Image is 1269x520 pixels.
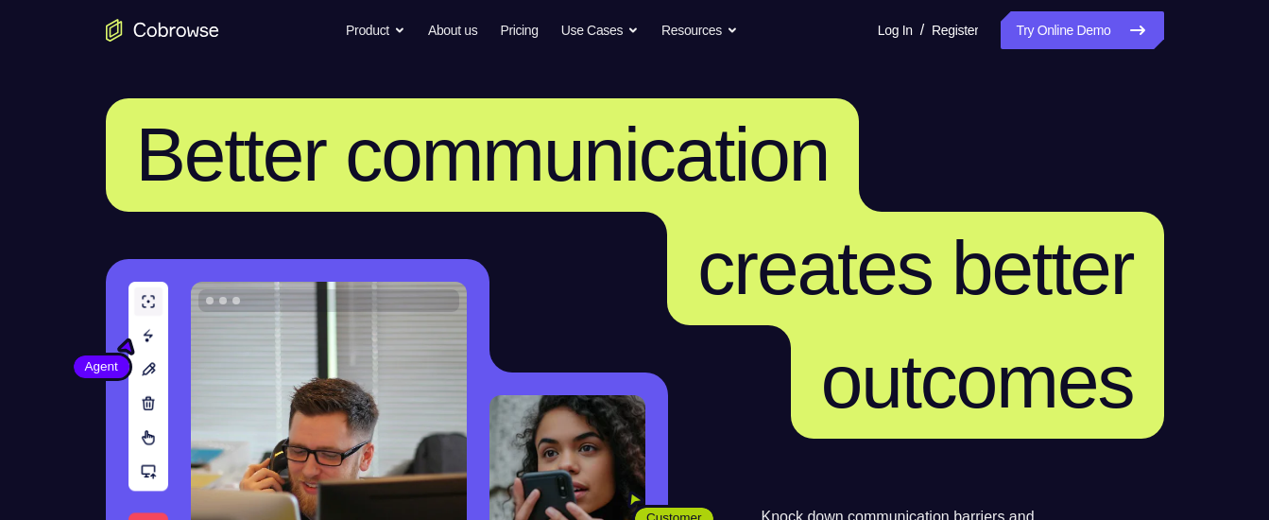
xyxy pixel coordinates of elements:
span: outcomes [821,339,1134,424]
button: Product [346,11,405,49]
a: Go to the home page [106,19,219,42]
span: Better communication [136,113,830,197]
a: Log In [878,11,913,49]
a: Register [932,11,978,49]
a: About us [428,11,477,49]
button: Resources [661,11,738,49]
button: Use Cases [561,11,639,49]
span: / [920,19,924,42]
span: creates better [697,226,1133,310]
a: Pricing [500,11,538,49]
a: Try Online Demo [1001,11,1163,49]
